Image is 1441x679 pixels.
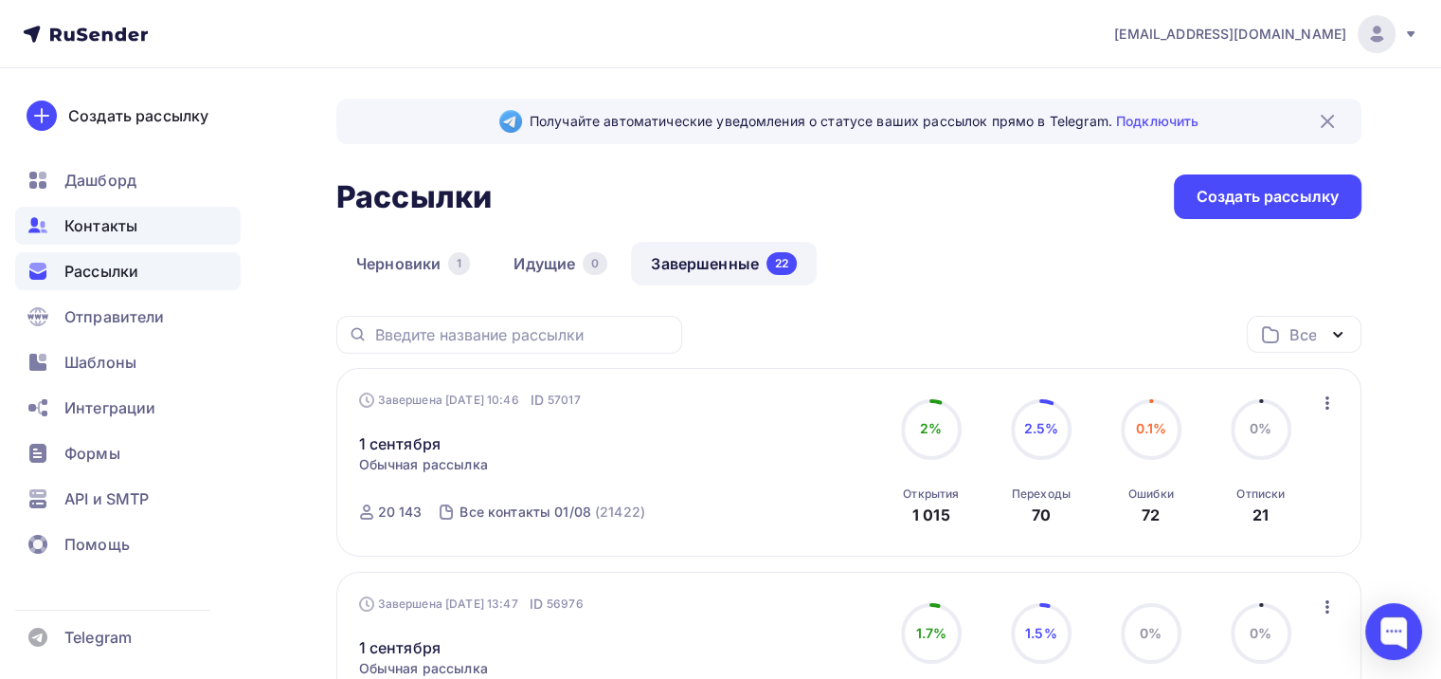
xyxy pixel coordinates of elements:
[1252,504,1269,526] div: 21
[1289,323,1316,346] div: Все
[64,260,138,283] span: Рассылки
[359,455,488,474] span: Обычная рассылка
[64,169,136,192] span: Дашборд
[1032,504,1051,526] div: 70
[336,242,490,285] a: Черновики1
[15,343,241,381] a: Шаблоны
[530,595,543,614] span: ID
[64,487,149,510] span: API и SMTP
[359,659,488,678] span: Обычная рассылка
[64,442,120,465] span: Формы
[531,391,544,410] span: ID
[1025,625,1057,641] span: 1.5%
[530,112,1198,131] span: Получайте автоматические уведомления о статусе ваших рассылок прямо в Telegram.
[359,636,441,659] a: 1 сентября
[595,503,645,522] div: (21422)
[15,298,241,336] a: Отправители
[15,434,241,472] a: Формы
[64,351,136,374] span: Шаблоны
[359,595,584,614] div: Завершена [DATE] 13:47
[766,252,797,275] div: 22
[336,178,492,216] h2: Рассылки
[459,503,591,522] div: Все контакты 01/08
[1128,486,1174,502] div: Ошибки
[1197,186,1339,208] div: Создать рассылку
[494,242,627,285] a: Идущие0
[448,252,470,275] div: 1
[1023,420,1058,436] span: 2.5%
[499,110,522,133] img: Telegram
[378,503,423,522] div: 20 143
[1142,504,1160,526] div: 72
[631,242,817,285] a: Завершенные22
[547,595,584,614] span: 56976
[1135,420,1166,436] span: 0.1%
[1140,625,1162,641] span: 0%
[64,214,137,237] span: Контакты
[912,504,950,526] div: 1 015
[1250,420,1271,436] span: 0%
[64,396,155,419] span: Интеграции
[359,391,581,410] div: Завершена [DATE] 10:46
[68,104,208,127] div: Создать рассылку
[15,207,241,245] a: Контакты
[64,305,165,328] span: Отправители
[375,324,671,345] input: Введите название рассылки
[359,432,441,455] a: 1 сентября
[1114,15,1418,53] a: [EMAIL_ADDRESS][DOMAIN_NAME]
[583,252,607,275] div: 0
[64,533,130,556] span: Помощь
[15,252,241,290] a: Рассылки
[15,161,241,199] a: Дашборд
[903,486,959,502] div: Открытия
[1250,625,1271,641] span: 0%
[915,625,946,641] span: 1.7%
[1236,486,1285,502] div: Отписки
[64,626,132,649] span: Telegram
[1012,486,1071,502] div: Переходы
[1247,316,1361,353] button: Все
[1114,25,1346,44] span: [EMAIL_ADDRESS][DOMAIN_NAME]
[548,391,581,410] span: 57017
[920,420,942,436] span: 2%
[458,497,647,527] a: Все контакты 01/08 (21422)
[1116,113,1198,129] a: Подключить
